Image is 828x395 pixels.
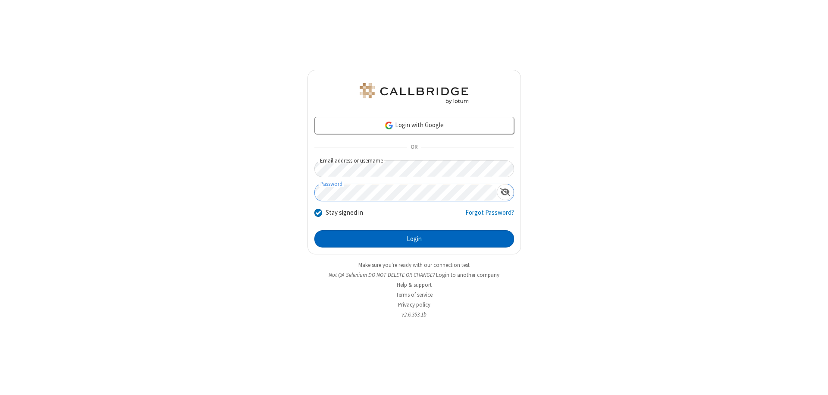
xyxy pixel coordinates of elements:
a: Privacy policy [398,301,430,308]
button: Login [314,230,514,248]
span: OR [407,141,421,154]
li: Not QA Selenium DO NOT DELETE OR CHANGE? [307,271,521,279]
a: Forgot Password? [465,208,514,224]
button: Login to another company [436,271,499,279]
a: Make sure you're ready with our connection test [358,261,470,269]
input: Password [315,184,497,201]
li: v2.6.353.1b [307,310,521,319]
label: Stay signed in [326,208,363,218]
a: Help & support [397,281,432,288]
a: Login with Google [314,117,514,134]
img: google-icon.png [384,121,394,130]
a: Terms of service [396,291,433,298]
div: Show password [497,184,514,200]
img: QA Selenium DO NOT DELETE OR CHANGE [358,83,470,104]
input: Email address or username [314,160,514,177]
